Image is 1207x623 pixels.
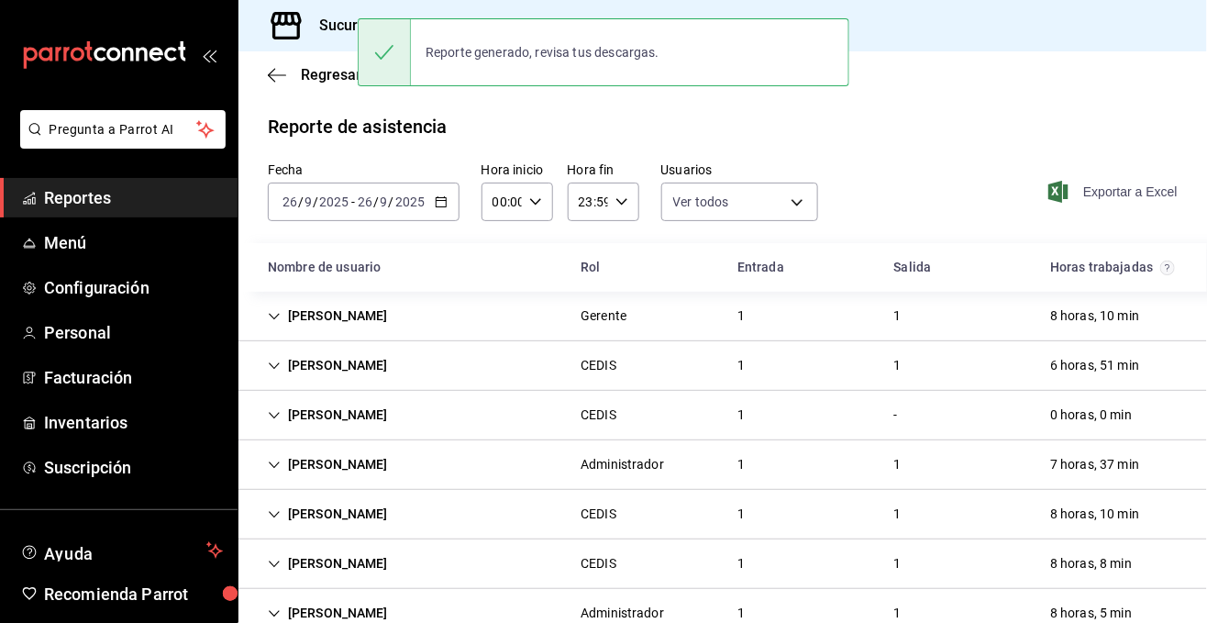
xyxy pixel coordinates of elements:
[1160,261,1175,275] svg: El total de horas trabajadas por usuario es el resultado de la suma redondeada del registro de ho...
[566,497,631,531] div: Cell
[661,164,819,177] label: Usuarios
[566,547,631,581] div: Cell
[238,292,1207,341] div: Row
[880,250,1036,284] div: HeadCell
[238,440,1207,490] div: Row
[301,66,361,83] span: Regresar
[238,490,1207,540] div: Row
[318,195,349,209] input: ----
[50,120,197,139] span: Pregunta a Parrot AI
[20,110,226,149] button: Pregunta a Parrot AI
[44,320,223,345] span: Personal
[268,164,460,177] label: Fecha
[380,195,389,209] input: --
[1035,299,1154,333] div: Cell
[253,250,566,284] div: HeadCell
[282,195,298,209] input: --
[238,243,1207,292] div: Head
[411,32,674,72] div: Reporte generado, revisa tus descargas.
[566,349,631,383] div: Cell
[253,349,403,383] div: Cell
[1035,398,1146,432] div: Cell
[581,604,664,623] div: Administrador
[313,195,318,209] span: /
[581,406,616,425] div: CEDIS
[253,497,403,531] div: Cell
[723,448,759,482] div: Cell
[673,193,729,211] span: Ver todos
[44,410,223,435] span: Inventarios
[253,398,403,432] div: Cell
[373,195,379,209] span: /
[44,455,223,480] span: Suscripción
[581,306,626,326] div: Gerente
[298,195,304,209] span: /
[581,455,664,474] div: Administrador
[351,195,355,209] span: -
[238,540,1207,589] div: Row
[238,341,1207,391] div: Row
[238,391,1207,440] div: Row
[568,164,639,177] label: Hora fin
[880,497,916,531] div: Cell
[1035,349,1154,383] div: Cell
[566,250,723,284] div: HeadCell
[880,299,916,333] div: Cell
[581,554,616,573] div: CEDIS
[268,66,361,83] button: Regresar
[723,349,759,383] div: Cell
[723,497,759,531] div: Cell
[723,398,759,432] div: Cell
[357,195,373,209] input: --
[566,398,631,432] div: Cell
[723,250,880,284] div: HeadCell
[13,133,226,152] a: Pregunta a Parrot AI
[880,349,916,383] div: Cell
[305,15,519,37] h3: Sucursal: Market Abisal (Mty)
[253,299,403,333] div: Cell
[1035,250,1192,284] div: HeadCell
[482,164,553,177] label: Hora inicio
[44,185,223,210] span: Reportes
[723,299,759,333] div: Cell
[394,195,426,209] input: ----
[566,448,679,482] div: Cell
[581,356,616,375] div: CEDIS
[253,547,403,581] div: Cell
[389,195,394,209] span: /
[566,299,641,333] div: Cell
[268,113,448,140] div: Reporte de asistencia
[44,365,223,390] span: Facturación
[304,195,313,209] input: --
[44,230,223,255] span: Menú
[1035,547,1146,581] div: Cell
[44,540,199,562] span: Ayuda
[581,505,616,524] div: CEDIS
[880,398,913,432] div: Cell
[723,547,759,581] div: Cell
[202,48,216,62] button: open_drawer_menu
[1035,497,1154,531] div: Cell
[44,582,223,606] span: Recomienda Parrot
[1035,448,1154,482] div: Cell
[44,275,223,300] span: Configuración
[253,448,403,482] div: Cell
[880,547,916,581] div: Cell
[1052,181,1178,203] button: Exportar a Excel
[880,448,916,482] div: Cell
